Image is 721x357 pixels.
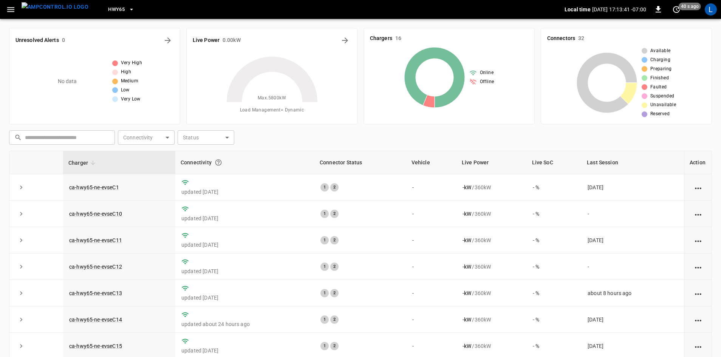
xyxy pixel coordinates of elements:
[693,316,703,323] div: action cell options
[15,235,27,246] button: expand row
[463,263,521,270] div: / 360 kW
[330,210,339,218] div: 2
[527,151,582,174] th: Live SoC
[15,208,27,219] button: expand row
[330,315,339,324] div: 2
[463,316,521,323] div: / 360 kW
[693,184,703,191] div: action cell options
[121,96,141,103] span: Very Low
[15,287,27,299] button: expand row
[463,289,521,297] div: / 360 kW
[320,342,329,350] div: 1
[181,347,308,354] p: updated [DATE]
[193,36,220,45] h6: Live Power
[181,294,308,301] p: updated [DATE]
[693,289,703,297] div: action cell options
[684,151,712,174] th: Action
[582,306,684,333] td: [DATE]
[330,289,339,297] div: 2
[406,174,456,201] td: -
[650,56,670,64] span: Charging
[592,6,646,13] p: [DATE] 17:13:41 -07:00
[330,263,339,271] div: 2
[22,2,88,12] img: ampcontrol.io logo
[330,236,339,244] div: 2
[650,93,675,100] span: Suspended
[181,267,308,275] p: updated [DATE]
[69,184,119,190] a: ca-hwy65-ne-evseC1
[693,236,703,244] div: action cell options
[463,342,521,350] div: / 360 kW
[480,69,494,77] span: Online
[69,290,122,296] a: ca-hwy65-ne-evseC13
[69,237,122,243] a: ca-hwy65-ne-evseC11
[650,65,672,73] span: Preparing
[223,36,241,45] h6: 0.00 kW
[406,201,456,227] td: -
[650,83,667,91] span: Faulted
[527,306,582,333] td: - %
[693,263,703,270] div: action cell options
[527,201,582,227] td: - %
[212,156,225,169] button: Connection between the charger and our software.
[693,342,703,350] div: action cell options
[320,289,329,297] div: 1
[320,236,329,244] div: 1
[480,78,494,86] span: Offline
[406,306,456,333] td: -
[406,280,456,306] td: -
[527,253,582,280] td: - %
[240,107,304,114] span: Load Management = Dynamic
[463,289,471,297] p: - kW
[463,210,471,218] p: - kW
[582,201,684,227] td: -
[582,174,684,201] td: [DATE]
[15,340,27,352] button: expand row
[62,36,65,45] h6: 0
[406,253,456,280] td: -
[463,210,521,218] div: / 360 kW
[578,34,584,43] h6: 32
[181,241,308,249] p: updated [DATE]
[339,34,351,46] button: Energy Overview
[463,236,521,244] div: / 360 kW
[15,182,27,193] button: expand row
[320,263,329,271] div: 1
[162,34,174,46] button: All Alerts
[463,184,471,191] p: - kW
[121,68,132,76] span: High
[330,342,339,350] div: 2
[463,263,471,270] p: - kW
[463,236,471,244] p: - kW
[121,59,142,67] span: Very High
[181,188,308,196] p: updated [DATE]
[320,210,329,218] div: 1
[121,87,130,94] span: Low
[258,94,286,102] span: Max. 5800 kW
[679,3,701,10] span: 40 s ago
[181,320,308,328] p: updated about 24 hours ago
[15,314,27,325] button: expand row
[527,227,582,253] td: - %
[58,77,77,85] p: No data
[15,36,59,45] h6: Unresolved Alerts
[527,280,582,306] td: - %
[650,101,676,109] span: Unavailable
[406,227,456,253] td: -
[314,151,406,174] th: Connector Status
[181,156,309,169] div: Connectivity
[670,3,682,15] button: set refresh interval
[693,210,703,218] div: action cell options
[463,342,471,350] p: - kW
[69,343,122,349] a: ca-hwy65-ne-evseC15
[181,215,308,222] p: updated [DATE]
[463,184,521,191] div: / 360 kW
[582,280,684,306] td: about 8 hours ago
[547,34,575,43] h6: Connectors
[370,34,392,43] h6: Chargers
[582,227,684,253] td: [DATE]
[582,253,684,280] td: -
[650,47,671,55] span: Available
[320,315,329,324] div: 1
[650,110,670,118] span: Reserved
